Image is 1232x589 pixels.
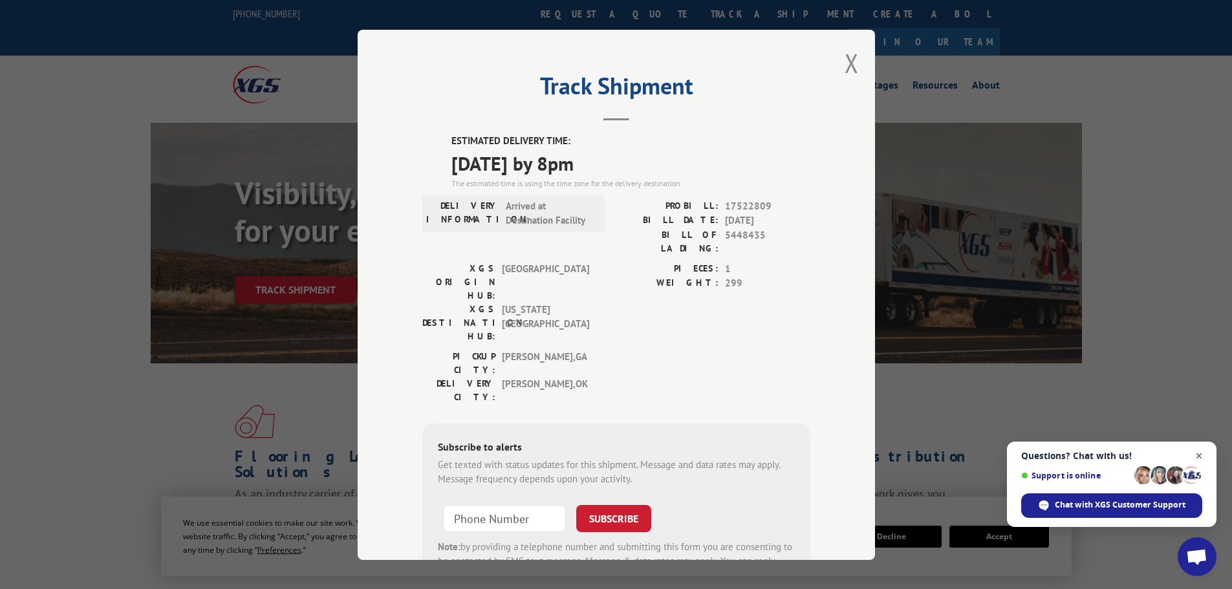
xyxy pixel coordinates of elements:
span: Close chat [1191,448,1207,464]
label: XGS DESTINATION HUB: [422,302,495,343]
label: DELIVERY CITY: [422,376,495,403]
span: 299 [725,276,810,291]
strong: Note: [438,540,460,552]
label: BILL OF LADING: [616,228,719,255]
label: PICKUP CITY: [422,349,495,376]
span: [PERSON_NAME] , GA [502,349,589,376]
span: Arrived at Destination Facility [506,198,593,228]
label: PROBILL: [616,198,719,213]
span: 5448435 [725,228,810,255]
input: Phone Number [443,504,566,531]
div: Subscribe to alerts [438,438,795,457]
label: WEIGHT: [616,276,719,291]
div: The estimated time is using the time zone for the delivery destination. [451,177,810,189]
div: Chat with XGS Customer Support [1021,493,1202,518]
label: BILL DATE: [616,213,719,228]
label: PIECES: [616,261,719,276]
span: 17522809 [725,198,810,213]
button: SUBSCRIBE [576,504,651,531]
div: by providing a telephone number and submitting this form you are consenting to be contacted by SM... [438,539,795,583]
span: 1 [725,261,810,276]
div: Open chat [1178,537,1216,576]
label: ESTIMATED DELIVERY TIME: [451,134,810,149]
span: [DATE] by 8pm [451,148,810,177]
button: Close modal [845,46,859,80]
span: Questions? Chat with us! [1021,451,1202,461]
label: DELIVERY INFORMATION: [426,198,499,228]
div: Get texted with status updates for this shipment. Message and data rates may apply. Message frequ... [438,457,795,486]
label: XGS ORIGIN HUB: [422,261,495,302]
span: [PERSON_NAME] , OK [502,376,589,403]
span: Support is online [1021,471,1130,480]
span: Chat with XGS Customer Support [1055,499,1185,511]
h2: Track Shipment [422,77,810,102]
span: [DATE] [725,213,810,228]
span: [US_STATE][GEOGRAPHIC_DATA] [502,302,589,343]
span: [GEOGRAPHIC_DATA] [502,261,589,302]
